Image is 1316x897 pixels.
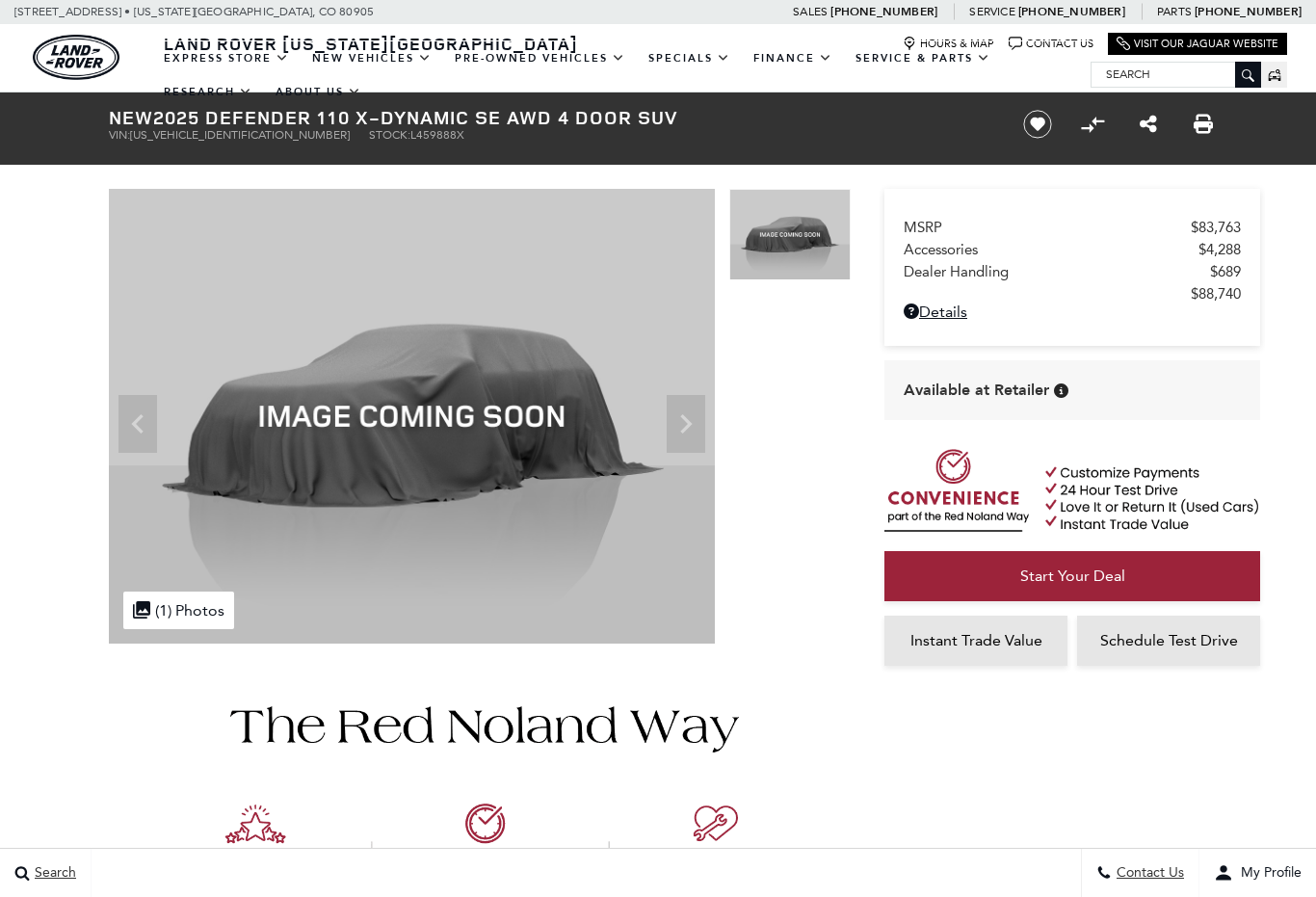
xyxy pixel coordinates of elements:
span: Available at Retailer [904,380,1049,401]
a: MSRP $83,763 [904,219,1241,236]
div: Vehicle is in stock and ready for immediate delivery. Due to demand, availability is subject to c... [1054,383,1068,398]
span: VIN: [109,128,130,142]
a: $88,740 [904,285,1241,303]
span: Schedule Test Drive [1100,631,1238,649]
span: Search [30,865,76,882]
input: Search [1092,63,1260,86]
a: About Us [264,75,373,109]
span: Stock: [369,128,410,142]
a: Dealer Handling $689 [904,263,1241,280]
strong: New [109,104,153,130]
a: land-rover [33,35,119,80]
a: [STREET_ADDRESS] • [US_STATE][GEOGRAPHIC_DATA], CO 80905 [14,5,374,18]
a: EXPRESS STORE [152,41,301,75]
h1: 2025 Defender 110 X-Dynamic SE AWD 4 Door SUV [109,107,990,128]
span: $4,288 [1198,241,1241,258]
span: Dealer Handling [904,263,1210,280]
a: Visit Our Jaguar Website [1117,37,1278,51]
a: Print this New 2025 Defender 110 X-Dynamic SE AWD 4 Door SUV [1194,113,1213,136]
a: Pre-Owned Vehicles [443,41,637,75]
a: Land Rover [US_STATE][GEOGRAPHIC_DATA] [152,32,590,55]
a: [PHONE_NUMBER] [1018,4,1125,19]
button: Compare vehicle [1078,110,1107,139]
span: $88,740 [1191,285,1241,303]
a: Instant Trade Value [884,616,1067,666]
img: New 2025 Fuji White Land Rover X-Dynamic SE image 1 [109,189,715,644]
span: Parts [1157,5,1192,18]
span: My Profile [1233,865,1302,882]
div: (1) Photos [123,592,234,629]
a: Specials [637,41,742,75]
span: Contact Us [1112,865,1184,882]
a: Research [152,75,264,109]
span: $83,763 [1191,219,1241,236]
span: Sales [793,5,828,18]
span: Service [969,5,1014,18]
a: [PHONE_NUMBER] [830,4,937,19]
a: Contact Us [1009,37,1093,51]
a: Start Your Deal [884,551,1260,601]
a: Finance [742,41,844,75]
a: Accessories $4,288 [904,241,1241,258]
button: Open user profile menu [1199,849,1316,897]
a: Hours & Map [903,37,994,51]
a: Share this New 2025 Defender 110 X-Dynamic SE AWD 4 Door SUV [1140,113,1157,136]
a: Schedule Test Drive [1077,616,1260,666]
a: Details [904,303,1241,321]
span: MSRP [904,219,1191,236]
span: Instant Trade Value [910,631,1042,649]
button: Save vehicle [1016,109,1059,140]
span: Start Your Deal [1020,567,1125,585]
a: [PHONE_NUMBER] [1195,4,1302,19]
img: New 2025 Fuji White Land Rover X-Dynamic SE image 1 [729,189,851,280]
a: Service & Parts [844,41,1002,75]
img: Land Rover [33,35,119,80]
span: Land Rover [US_STATE][GEOGRAPHIC_DATA] [164,32,578,55]
span: [US_VEHICLE_IDENTIFICATION_NUMBER] [130,128,350,142]
span: L459888X [410,128,464,142]
a: New Vehicles [301,41,443,75]
span: Accessories [904,241,1198,258]
nav: Main Navigation [152,41,1091,109]
span: $689 [1210,263,1241,280]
